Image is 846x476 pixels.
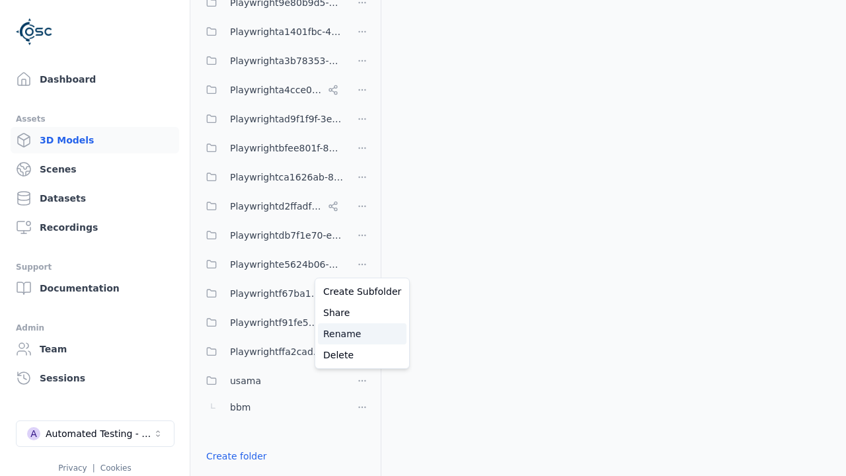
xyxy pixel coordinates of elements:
a: Delete [318,344,406,366]
a: Create Subfolder [318,281,406,302]
a: Share [318,302,406,323]
a: Rename [318,323,406,344]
